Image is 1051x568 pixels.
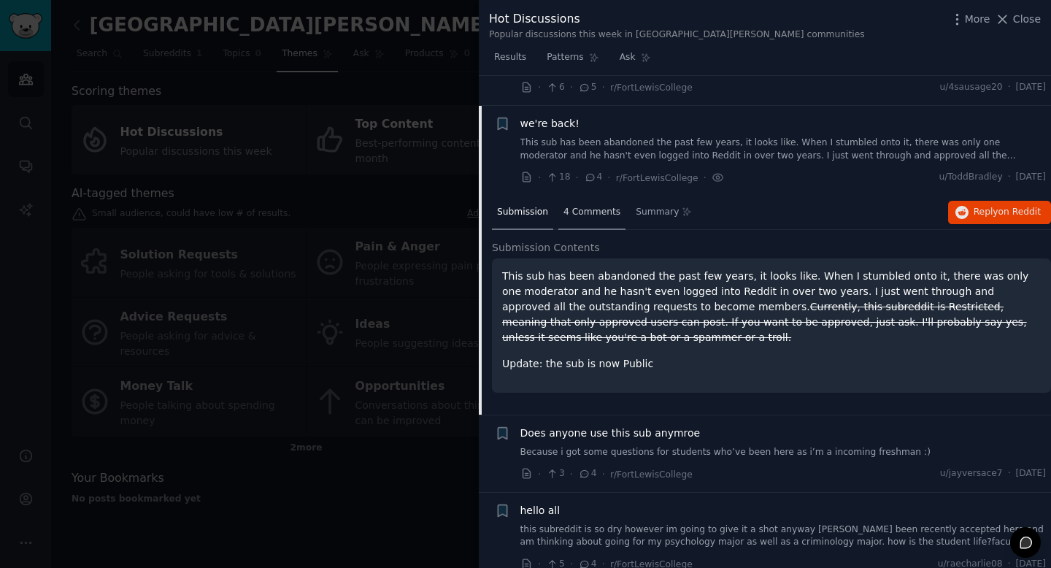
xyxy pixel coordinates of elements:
p: This sub has been abandoned the past few years, it looks like. When I stumbled onto it, there was... [502,269,1041,345]
div: Popular discussions this week in [GEOGRAPHIC_DATA][PERSON_NAME] communities [489,28,865,42]
span: · [607,170,610,185]
span: Summary [636,206,679,219]
span: 4 [578,467,596,480]
a: This sub has been abandoned the past few years, it looks like. When I stumbled onto it, there was... [520,137,1047,162]
button: Close [995,12,1041,27]
span: [DATE] [1016,81,1046,94]
a: hello all [520,503,561,518]
a: Results [489,46,531,76]
span: · [602,467,605,482]
a: Patterns [542,46,604,76]
span: · [1008,467,1011,480]
a: this subreddit is so dry however im going to give it a shot anyway [PERSON_NAME] been recently ac... [520,523,1047,549]
span: · [602,80,605,95]
span: r/FortLewisCollege [616,173,698,183]
span: · [570,80,573,95]
span: 3 [546,467,564,480]
span: Results [494,51,526,64]
span: 4 [584,171,602,184]
span: Submission [497,206,548,219]
span: u/ToddBradley [939,171,1002,184]
span: · [1008,171,1011,184]
a: Does anyone use this sub anymroe [520,426,701,441]
span: · [538,80,541,95]
span: on Reddit [998,207,1041,217]
span: More [965,12,990,27]
button: More [950,12,990,27]
span: · [576,170,579,185]
span: · [570,467,573,482]
span: 4 Comments [563,206,620,219]
a: we're back! [520,116,580,131]
a: Ask [615,46,656,76]
span: r/FortLewisCollege [610,469,693,480]
span: [DATE] [1016,467,1046,480]
span: · [538,467,541,482]
span: · [704,170,707,185]
del: Currently, this subreddit is Restricted, meaning that only approved users can post. If you want t... [502,301,1027,343]
span: r/FortLewisCollege [610,82,693,93]
span: · [1008,81,1011,94]
div: Hot Discussions [489,10,865,28]
span: Patterns [547,51,583,64]
span: [DATE] [1016,171,1046,184]
span: Reply [974,206,1041,219]
p: Update: the sub is now Public [502,356,1041,372]
span: 6 [546,81,564,94]
span: u/jayversace7 [940,467,1003,480]
span: · [538,170,541,185]
span: Close [1013,12,1041,27]
span: Submission Contents [492,240,600,256]
span: 18 [546,171,570,184]
span: u/4sausage20 [940,81,1003,94]
button: Replyon Reddit [948,201,1051,224]
span: Ask [620,51,636,64]
span: 5 [578,81,596,94]
a: Because i got some questions for students who’ve been here as i’m a incoming freshman :) [520,446,1047,459]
